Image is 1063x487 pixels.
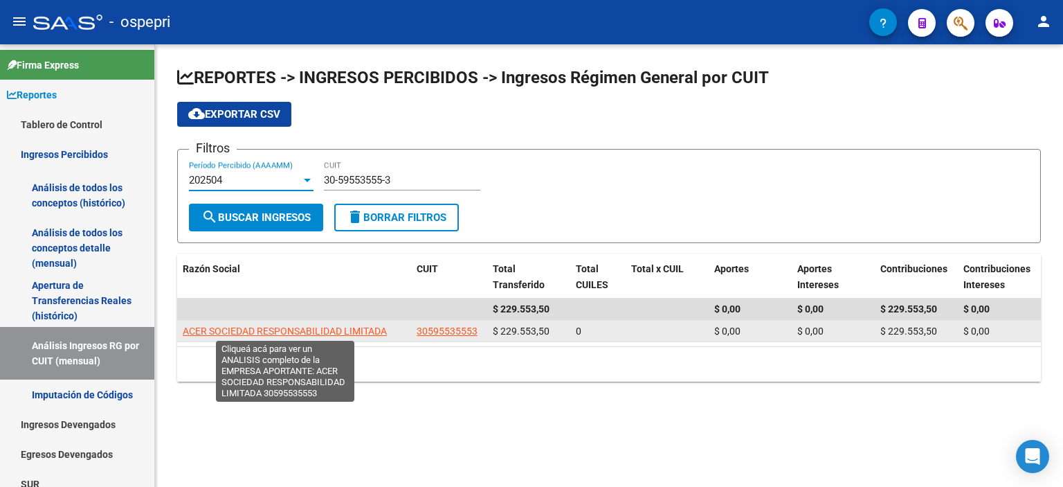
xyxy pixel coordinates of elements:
[709,254,792,300] datatable-header-cell: Aportes
[11,13,28,30] mat-icon: menu
[576,326,581,337] span: 0
[347,209,363,225] mat-icon: delete
[183,263,240,274] span: Razón Social
[189,174,222,186] span: 202504
[792,254,875,300] datatable-header-cell: Aportes Intereses
[714,326,741,337] span: $ 0,00
[797,303,824,315] span: $ 0,00
[880,263,947,274] span: Contribuciones
[493,326,549,337] span: $ 229.553,50
[188,105,205,122] mat-icon: cloud_download
[417,326,478,337] span: 30595535553
[201,209,218,225] mat-icon: search
[177,254,411,300] datatable-header-cell: Razón Social
[493,303,549,315] span: $ 229.553,50
[714,303,741,315] span: $ 0,00
[177,68,769,87] span: REPORTES -> INGRESOS PERCIBIDOS -> Ingresos Régimen General por CUIT
[7,87,57,103] span: Reportes
[631,263,684,274] span: Total x CUIL
[177,102,291,127] button: Exportar CSV
[189,204,323,231] button: Buscar Ingresos
[963,303,990,315] span: $ 0,00
[347,211,446,224] span: Borrar Filtros
[880,303,937,315] span: $ 229.553,50
[963,326,990,337] span: $ 0,00
[797,263,839,290] span: Aportes Intereses
[189,139,237,158] h3: Filtros
[1016,440,1049,473] div: Open Intercom Messenger
[1035,13,1052,30] mat-icon: person
[714,263,749,274] span: Aportes
[963,263,1030,290] span: Contribuciones Intereses
[417,263,438,274] span: CUIT
[626,254,709,300] datatable-header-cell: Total x CUIL
[411,254,487,300] datatable-header-cell: CUIT
[109,7,170,37] span: - ospepri
[958,254,1041,300] datatable-header-cell: Contribuciones Intereses
[797,326,824,337] span: $ 0,00
[188,108,280,121] span: Exportar CSV
[576,263,608,290] span: Total CUILES
[570,254,626,300] datatable-header-cell: Total CUILES
[183,326,387,337] span: ACER SOCIEDAD RESPONSABILIDAD LIMITADA
[487,254,570,300] datatable-header-cell: Total Transferido
[875,254,958,300] datatable-header-cell: Contribuciones
[201,211,311,224] span: Buscar Ingresos
[880,326,937,337] span: $ 229.553,50
[7,57,79,73] span: Firma Express
[334,204,459,231] button: Borrar Filtros
[493,263,545,290] span: Total Transferido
